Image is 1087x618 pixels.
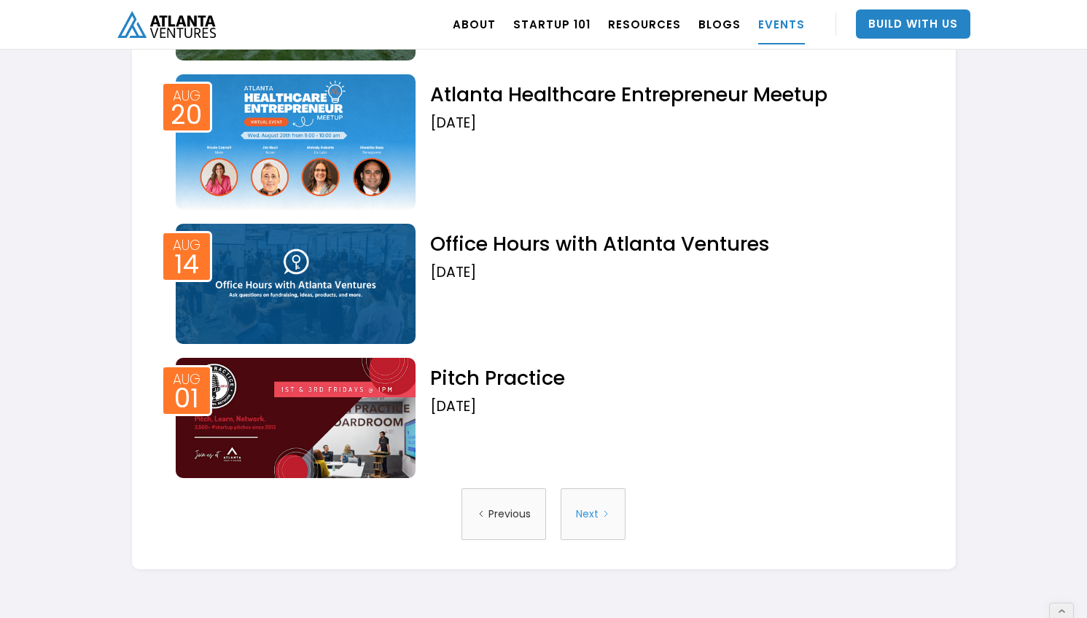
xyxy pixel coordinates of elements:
a: Next Page [561,488,626,540]
a: Previous Page [461,488,546,540]
div: [DATE] [430,264,919,281]
a: RESOURCES [608,4,681,44]
div: List [168,488,919,540]
div: [DATE] [430,114,919,132]
a: BLOGS [698,4,741,44]
a: Build With Us [856,9,970,39]
div: Aug [173,238,200,252]
a: Event thumbAug20Atlanta Healthcare Entrepreneur Meetup[DATE] [168,71,919,209]
a: EVENTS [758,4,805,44]
img: Event thumb [176,224,416,344]
div: Aug [173,372,200,386]
div: Previous [488,496,531,533]
a: Startup 101 [513,4,591,44]
div: 01 [174,388,199,410]
a: Event thumbAug14Office Hours with Atlanta Ventures[DATE] [168,220,919,344]
h2: Pitch Practice [430,365,919,391]
div: Aug [173,89,200,103]
h2: Atlanta Healthcare Entrepreneur Meetup [430,82,919,107]
a: Event thumbAug01Pitch Practice[DATE] [168,354,919,478]
img: Event thumb [176,358,416,478]
div: 14 [174,254,199,275]
h2: Office Hours with Atlanta Ventures [430,231,919,257]
img: Event thumb [176,74,416,209]
div: Next [576,496,599,533]
div: [DATE] [430,398,919,415]
div: 20 [171,104,202,126]
a: ABOUT [453,4,496,44]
